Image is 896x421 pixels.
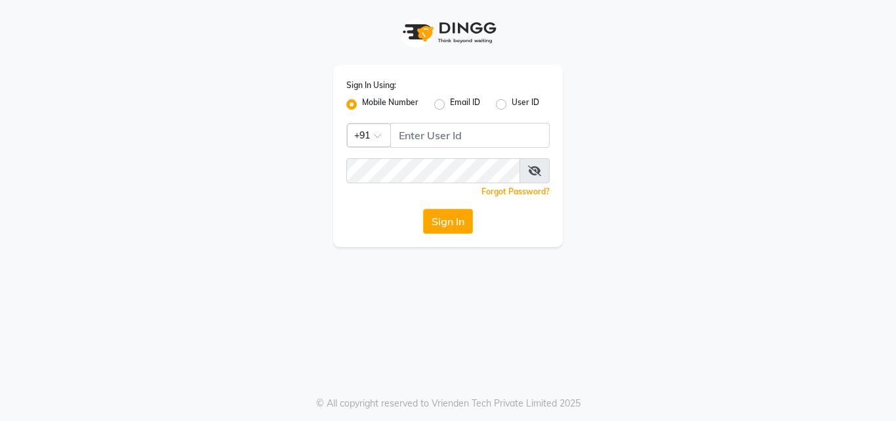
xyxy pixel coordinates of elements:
label: Mobile Number [362,97,418,112]
input: Username [346,158,520,183]
img: logo1.svg [396,13,500,52]
a: Forgot Password? [481,187,550,196]
label: Sign In Using: [346,79,396,91]
button: Sign In [423,209,473,234]
input: Username [390,123,550,148]
label: Email ID [450,97,480,112]
label: User ID [512,97,539,112]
